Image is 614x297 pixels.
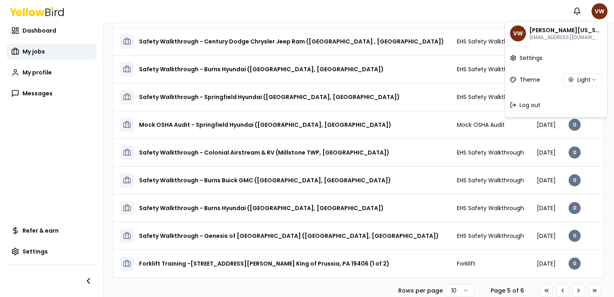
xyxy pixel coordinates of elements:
span: Theme [520,76,540,84]
p: washingtonvance@yahoo.com [529,34,600,41]
span: Settings [520,54,542,62]
p: Vance Washington [529,26,600,34]
span: Log out [520,101,540,109]
span: VW [510,25,526,41]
